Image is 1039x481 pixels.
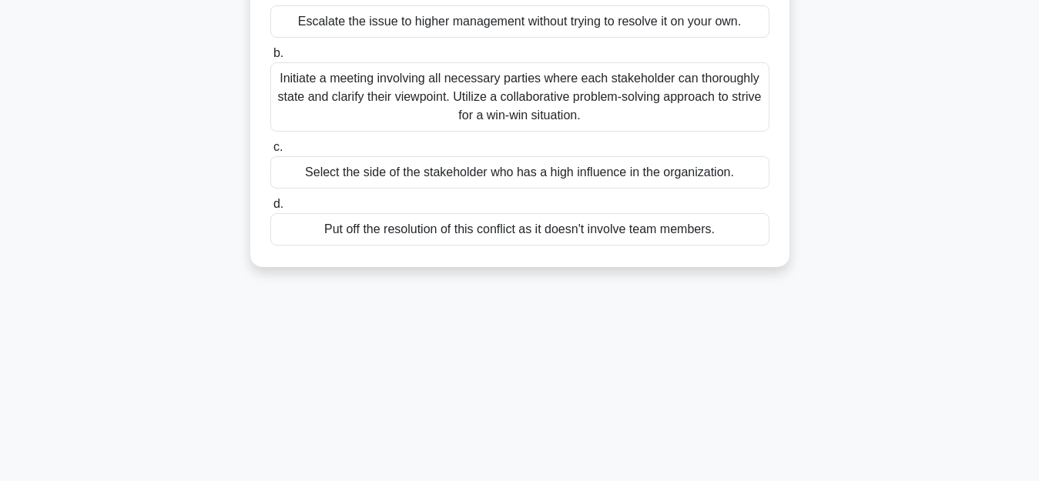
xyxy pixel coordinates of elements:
[273,46,283,59] span: b.
[270,62,769,132] div: Initiate a meeting involving all necessary parties where each stakeholder can thoroughly state an...
[273,140,283,153] span: c.
[270,213,769,246] div: Put off the resolution of this conflict as it doesn't involve team members.
[273,197,283,210] span: d.
[270,5,769,38] div: Escalate the issue to higher management without trying to resolve it on your own.
[270,156,769,189] div: Select the side of the stakeholder who has a high influence in the organization.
